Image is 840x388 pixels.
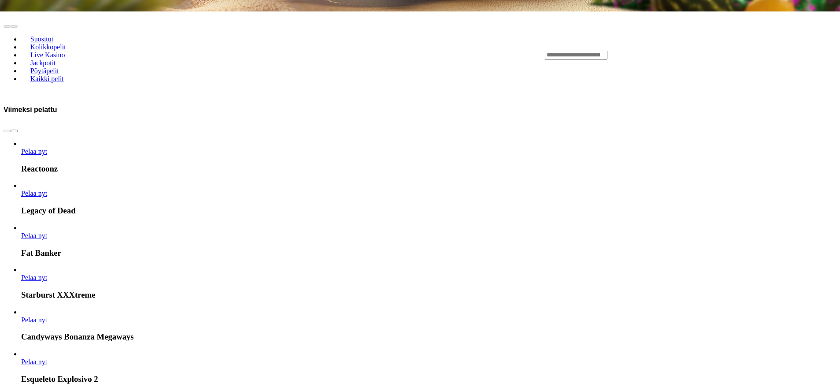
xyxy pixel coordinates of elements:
article: Legacy of Dead [21,182,836,216]
nav: Lobby [4,20,527,90]
article: Starburst XXXtreme [21,266,836,300]
a: Live Kasino [21,48,74,61]
article: Candyways Bonanza Megaways [21,308,836,342]
span: Pelaa nyt [21,316,47,324]
a: Candyways Bonanza Megaways [21,316,47,324]
a: Reactoonz [21,148,47,155]
a: Starburst XXXtreme [21,274,47,281]
header: Lobby [4,11,836,98]
span: Pelaa nyt [21,190,47,197]
span: Kolikkopelit [27,43,70,51]
span: Kaikki pelit [27,75,67,82]
h3: Candyways Bonanza Megaways [21,332,836,342]
span: Pöytäpelit [27,67,63,75]
button: next slide [11,130,18,132]
span: Live Kasino [27,51,69,59]
h3: Legacy of Dead [21,206,836,216]
span: Pelaa nyt [21,148,47,155]
span: Jackpotit [27,59,59,67]
a: Esqueleto Explosivo 2 [21,358,47,366]
a: Kaikki pelit [21,72,73,85]
a: Fat Banker [21,232,47,239]
h3: Viimeksi pelattu [4,105,57,114]
span: Suositut [27,35,57,43]
article: Fat Banker [21,224,836,258]
article: Reactoonz [21,140,836,174]
h3: Fat Banker [21,248,836,258]
input: Search [545,51,607,60]
span: Pelaa nyt [21,274,47,281]
a: Pöytäpelit [21,64,68,77]
h3: Starburst XXXtreme [21,290,836,300]
a: Suositut [21,32,63,45]
article: Esqueleto Explosivo 2 [21,350,836,384]
a: Jackpotit [21,56,65,69]
h3: Reactoonz [21,164,836,174]
a: Legacy of Dead [21,190,47,197]
span: Pelaa nyt [21,232,47,239]
h3: Esqueleto Explosivo 2 [21,374,836,384]
button: prev slide [4,25,11,28]
a: Kolikkopelit [21,40,75,53]
span: Pelaa nyt [21,358,47,366]
button: next slide [11,25,18,28]
button: prev slide [4,130,11,132]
